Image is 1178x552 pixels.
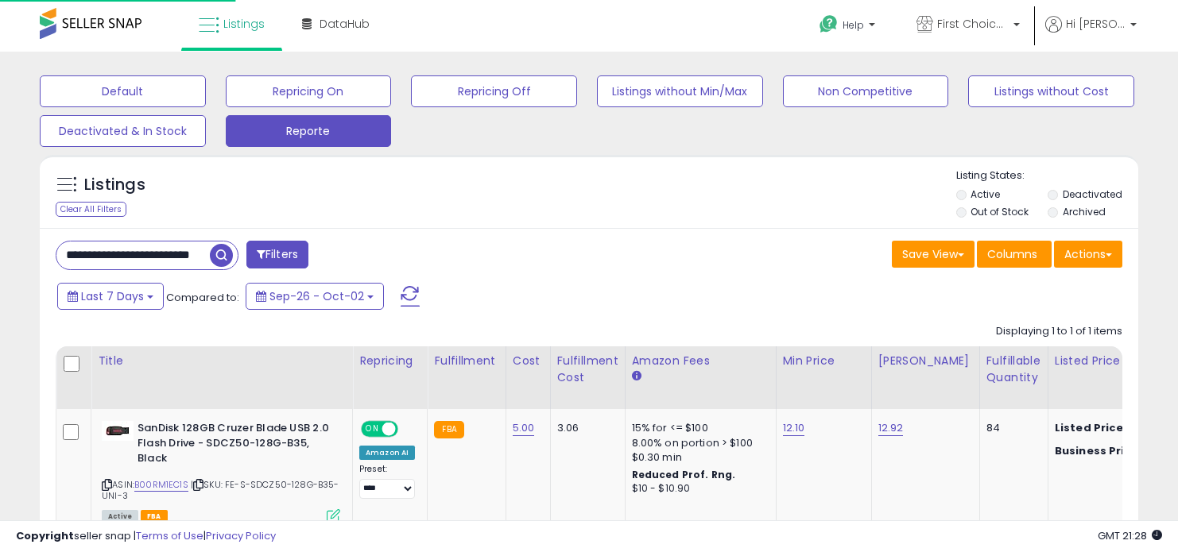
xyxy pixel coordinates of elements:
span: DataHub [320,16,370,32]
a: B00RM1EC1S [134,478,188,492]
a: 5.00 [513,420,535,436]
div: Title [98,353,346,369]
button: Reporte [226,115,392,147]
a: Privacy Policy [206,528,276,543]
span: First Choice Online [937,16,1009,32]
a: 12.92 [878,420,904,436]
button: Default [40,75,206,107]
b: SanDisk 128GB Cruzer Blade USB 2.0 Flash Drive - SDCZ50-128G-B35, Black [138,421,331,469]
button: Filters [246,241,308,268]
a: 12.10 [783,420,805,436]
a: Hi [PERSON_NAME] [1045,16,1137,52]
small: Amazon Fees. [632,369,641,384]
div: Displaying 1 to 1 of 1 items [996,324,1122,339]
div: Repricing [359,353,420,369]
button: Sep-26 - Oct-02 [246,283,384,310]
label: Active [971,187,1000,201]
div: Fulfillment [434,353,498,369]
button: Repricing Off [411,75,577,107]
button: Non Competitive [783,75,949,107]
div: Preset: [359,464,415,500]
span: 2025-10-10 21:28 GMT [1098,528,1162,543]
button: Save View [892,241,975,268]
p: Listing States: [956,168,1139,183]
div: Amazon Fees [632,353,769,369]
div: ASIN: [102,421,340,521]
span: Sep-26 - Oct-02 [269,288,364,304]
div: 8.00% on portion > $100 [632,436,764,450]
b: Reduced Prof. Rng. [632,468,736,481]
button: Last 7 Days [57,283,164,310]
span: Hi [PERSON_NAME] [1066,16,1126,32]
div: 84 [986,421,1036,435]
span: FBA [141,510,168,523]
div: Fulfillment Cost [557,353,618,386]
span: Compared to: [166,290,239,305]
button: Columns [977,241,1052,268]
b: Business Price: [1055,443,1142,458]
div: Fulfillable Quantity [986,353,1041,386]
span: | SKU: FE-S-SDCZ50-128G-B35-UNI-3 [102,478,339,502]
a: Help [807,2,891,52]
div: Clear All Filters [56,202,126,217]
strong: Copyright [16,528,74,543]
div: seller snap | | [16,529,276,544]
button: Listings without Min/Max [597,75,763,107]
span: Listings [223,16,265,32]
span: OFF [396,423,421,436]
small: FBA [434,421,463,438]
label: Deactivated [1063,187,1122,201]
i: Get Help [819,14,839,34]
div: $10 - $10.90 [632,482,764,496]
label: Archived [1063,205,1106,218]
div: [PERSON_NAME] [878,353,973,369]
h5: Listings [84,174,145,196]
button: Deactivated & In Stock [40,115,206,147]
button: Listings without Cost [968,75,1134,107]
b: Listed Price: [1055,420,1127,435]
span: All listings currently available for purchase on Amazon [102,510,138,523]
div: Min Price [783,353,865,369]
label: Out of Stock [971,205,1029,218]
span: Help [843,18,864,32]
div: $0.30 min [632,450,764,465]
div: 3.06 [557,421,613,435]
img: 310mw9KTJvL._SL40_.jpg [102,421,134,441]
div: 15% for <= $100 [632,421,764,435]
span: ON [362,423,382,436]
span: Last 7 Days [81,288,144,304]
a: Terms of Use [136,528,203,543]
button: Actions [1054,241,1122,268]
button: Repricing On [226,75,392,107]
div: Cost [513,353,544,369]
div: Amazon AI [359,446,415,460]
span: Columns [987,246,1037,262]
